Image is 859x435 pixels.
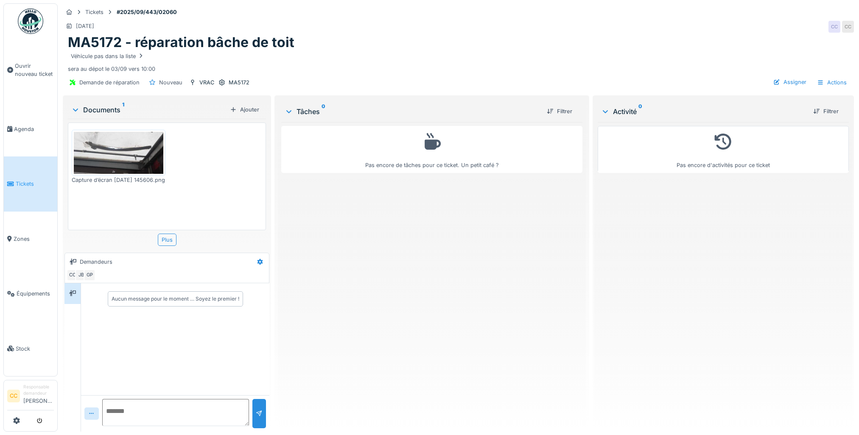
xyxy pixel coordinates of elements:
div: Pas encore de tâches pour ce ticket. Un petit café ? [287,130,576,169]
div: Aucun message pour le moment … Soyez le premier ! [112,295,239,303]
div: Documents [71,105,227,115]
a: Agenda [4,102,57,156]
div: CC [67,269,78,281]
span: Agenda [14,125,54,133]
div: CC [828,21,840,33]
span: Tickets [16,180,54,188]
div: Assigner [770,76,810,88]
div: JB [75,269,87,281]
span: Zones [14,235,54,243]
li: CC [7,390,20,402]
span: Ouvrir nouveau ticket [15,62,54,78]
a: Équipements [4,266,57,321]
div: Pas encore d'activités pour ce ticket [603,130,843,169]
div: Filtrer [810,106,842,117]
a: Tickets [4,156,57,211]
div: MA5172 [229,78,249,86]
strong: #2025/09/443/02060 [113,8,180,16]
div: Activité [601,106,806,117]
a: Zones [4,212,57,266]
div: Tâches [285,106,540,117]
div: Actions [813,76,851,89]
sup: 0 [638,106,642,117]
a: CC Responsable demandeur[PERSON_NAME] [7,384,54,410]
div: Responsable demandeur [23,384,54,397]
div: Ajouter [227,104,263,115]
span: Stock [16,345,54,353]
h1: MA5172 - réparation bâche de toit [68,34,294,50]
div: Capture d’écran [DATE] 145606.png [72,176,165,184]
div: Véhicule pas dans la liste [71,52,144,60]
div: Tickets [85,8,104,16]
span: Équipements [17,290,54,298]
div: sera au dépot le 03/09 vers 10:00 [68,51,849,73]
div: VRAC [199,78,214,86]
li: [PERSON_NAME] [23,384,54,408]
a: Stock [4,321,57,376]
div: Filtrer [543,106,576,117]
div: Demandeurs [80,258,112,266]
sup: 0 [322,106,325,117]
div: [DATE] [76,22,94,30]
div: Nouveau [159,78,182,86]
div: Plus [158,234,176,246]
sup: 1 [122,105,124,115]
div: CC [842,21,854,33]
div: GP [84,269,95,281]
img: kqxw9uk1qsnguttwcv6irc9p5k9z [74,132,163,174]
div: Demande de réparation [79,78,140,86]
img: Badge_color-CXgf-gQk.svg [18,8,43,34]
a: Ouvrir nouveau ticket [4,39,57,102]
